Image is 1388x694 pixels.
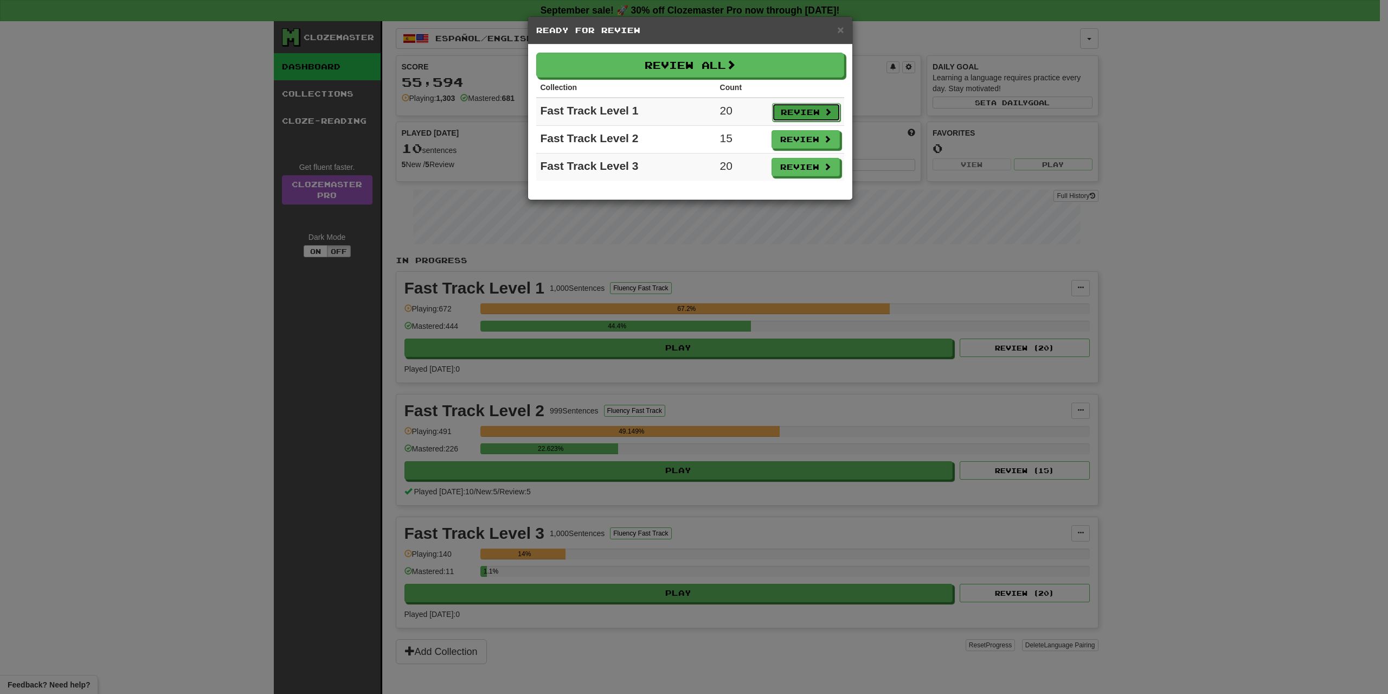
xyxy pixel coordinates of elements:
th: Count [716,78,767,98]
button: Review [772,158,840,176]
td: Fast Track Level 3 [536,154,716,181]
button: Review All [536,53,844,78]
button: Close [837,24,844,35]
th: Collection [536,78,716,98]
h5: Ready for Review [536,25,844,36]
button: Review [772,103,840,122]
span: × [837,23,844,36]
td: 20 [716,154,767,181]
td: Fast Track Level 1 [536,98,716,126]
button: Review [772,130,840,149]
td: 15 [716,126,767,154]
td: 20 [716,98,767,126]
td: Fast Track Level 2 [536,126,716,154]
